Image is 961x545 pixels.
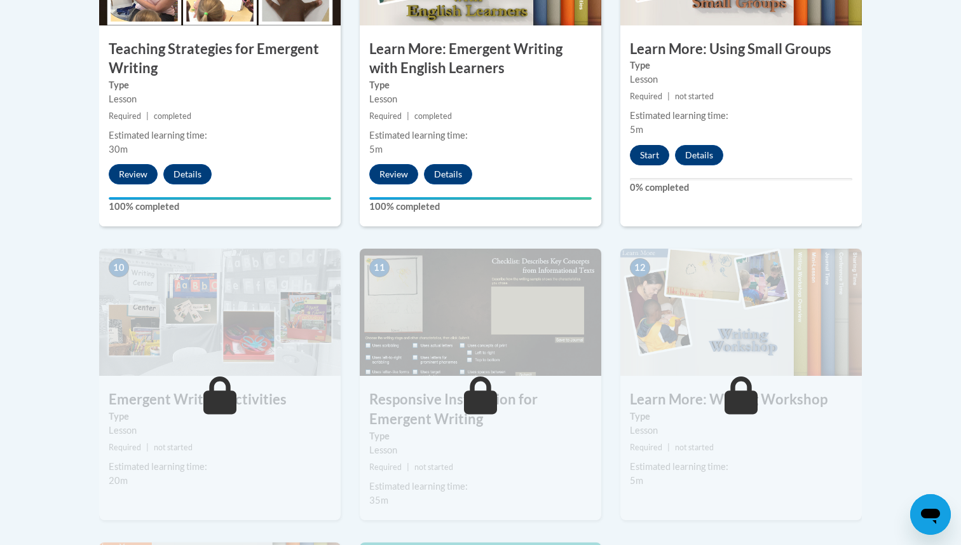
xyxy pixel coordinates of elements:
h3: Emergent Writing Activities [99,390,341,410]
div: Estimated learning time: [109,128,331,142]
span: | [407,111,409,121]
span: not started [414,462,453,472]
span: 5m [630,475,643,486]
span: | [407,462,409,472]
img: Course Image [620,249,862,376]
span: | [146,111,149,121]
span: completed [414,111,452,121]
div: Lesson [109,424,331,438]
span: completed [154,111,191,121]
span: not started [675,443,714,452]
span: | [146,443,149,452]
span: | [667,92,670,101]
span: Required [109,443,141,452]
span: not started [154,443,193,452]
div: Lesson [369,443,592,457]
div: Lesson [109,92,331,106]
span: 10 [109,258,129,277]
h3: Responsive Instruction for Emergent Writing [360,390,601,429]
iframe: Button to launch messaging window [910,494,951,535]
button: Details [675,145,723,165]
button: Details [424,164,472,184]
button: Review [109,164,158,184]
span: Required [630,92,662,101]
label: Type [369,429,592,443]
span: Required [369,111,402,121]
span: 30m [109,144,128,155]
label: Type [630,410,852,424]
label: Type [109,78,331,92]
span: | [667,443,670,452]
div: Lesson [630,72,852,86]
span: Required [109,111,141,121]
label: Type [109,410,331,424]
div: Your progress [369,197,592,200]
div: Estimated learning time: [630,460,852,474]
span: not started [675,92,714,101]
button: Review [369,164,418,184]
span: 5m [630,124,643,135]
label: 100% completed [369,200,592,214]
span: 20m [109,475,128,486]
span: 35m [369,495,388,506]
h3: Learn More: Emergent Writing with English Learners [360,39,601,79]
div: Estimated learning time: [369,479,592,493]
div: Estimated learning time: [109,460,331,474]
div: Estimated learning time: [630,109,852,123]
h3: Learn More: Writing Workshop [620,390,862,410]
label: 0% completed [630,181,852,195]
label: 100% completed [109,200,331,214]
span: 12 [630,258,650,277]
span: 5m [369,144,383,155]
img: Course Image [99,249,341,376]
div: Lesson [369,92,592,106]
span: Required [630,443,662,452]
label: Type [369,78,592,92]
div: Your progress [109,197,331,200]
div: Estimated learning time: [369,128,592,142]
label: Type [630,59,852,72]
img: Course Image [360,249,601,376]
h3: Teaching Strategies for Emergent Writing [99,39,341,79]
h3: Learn More: Using Small Groups [620,39,862,59]
span: Required [369,462,402,472]
div: Lesson [630,424,852,438]
button: Start [630,145,669,165]
button: Details [163,164,212,184]
span: 11 [369,258,390,277]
